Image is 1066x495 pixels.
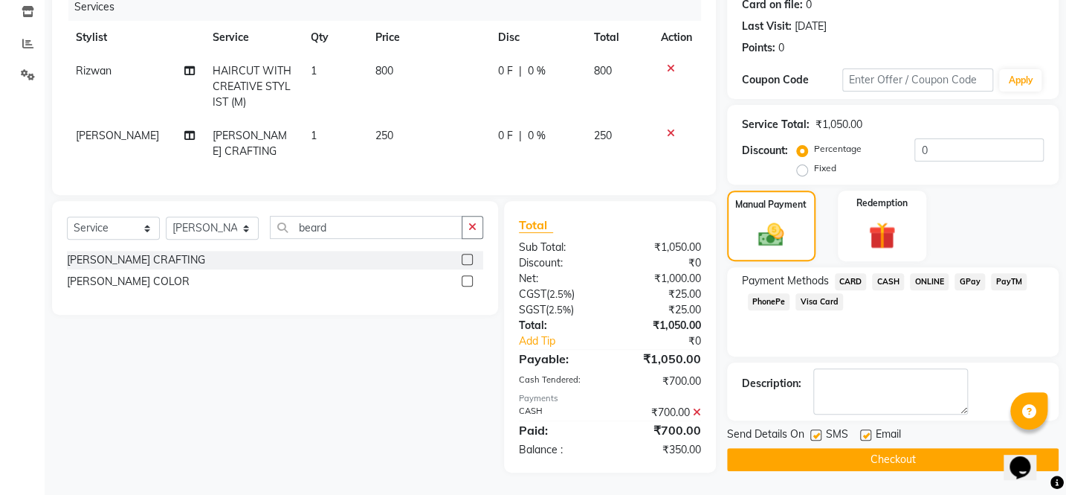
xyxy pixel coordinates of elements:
[498,128,513,144] span: 0 F
[991,273,1027,290] span: PayTM
[375,129,393,142] span: 250
[814,162,836,175] label: Fixed
[270,216,462,239] input: Search or Scan
[519,128,522,144] span: |
[742,117,810,132] div: Service Total:
[627,333,711,349] div: ₹0
[814,142,862,156] label: Percentage
[508,302,610,318] div: ( )
[528,128,546,144] span: 0 %
[610,255,711,271] div: ₹0
[508,405,610,421] div: CASH
[610,287,711,302] div: ₹25.00
[594,129,612,142] span: 250
[795,19,827,34] div: [DATE]
[727,427,804,445] span: Send Details On
[652,21,701,54] th: Action
[1004,435,1051,480] iframe: chat widget
[519,63,522,79] span: |
[835,273,867,290] span: CARD
[366,21,489,54] th: Price
[76,64,112,77] span: Rizwan
[610,405,711,421] div: ₹700.00
[999,69,1041,92] button: Apply
[67,252,205,268] div: [PERSON_NAME] CRAFTING
[549,288,572,300] span: 2.5%
[742,40,775,56] div: Points:
[610,442,711,458] div: ₹350.00
[498,63,513,79] span: 0 F
[585,21,652,54] th: Total
[519,303,546,316] span: SGST
[856,197,908,210] label: Redemption
[872,273,904,290] span: CASH
[876,427,901,445] span: Email
[742,376,801,392] div: Description:
[778,40,784,56] div: 0
[302,21,366,54] th: Qty
[610,318,711,333] div: ₹1,050.00
[727,448,1059,471] button: Checkout
[742,19,792,34] div: Last Visit:
[76,129,159,142] span: [PERSON_NAME]
[508,318,610,333] div: Total:
[508,350,610,368] div: Payable:
[610,421,711,439] div: ₹700.00
[508,255,610,271] div: Discount:
[742,72,842,88] div: Coupon Code
[508,271,610,287] div: Net:
[213,129,287,158] span: [PERSON_NAME] CRAFTING
[508,240,610,255] div: Sub Total:
[860,219,904,252] img: _gift.svg
[795,293,843,310] span: Visa Card
[508,287,610,302] div: ( )
[750,220,792,250] img: _cash.svg
[748,293,790,310] span: PhonePe
[213,64,291,109] span: HAIRCUT WITH CREATIVE STYLIST (M)
[610,302,711,318] div: ₹25.00
[610,350,711,368] div: ₹1,050.00
[735,198,807,211] label: Manual Payment
[204,21,301,54] th: Service
[519,392,701,405] div: Payments
[954,273,985,290] span: GPay
[375,64,393,77] span: 800
[742,273,829,289] span: Payment Methods
[594,64,612,77] span: 800
[742,143,788,159] div: Discount:
[610,374,711,389] div: ₹700.00
[508,374,610,389] div: Cash Tendered:
[489,21,585,54] th: Disc
[815,117,862,132] div: ₹1,050.00
[610,240,711,255] div: ₹1,050.00
[549,304,571,316] span: 2.5%
[519,217,553,233] span: Total
[610,271,711,287] div: ₹1,000.00
[508,442,610,458] div: Balance :
[842,68,993,92] input: Enter Offer / Coupon Code
[826,427,848,445] span: SMS
[67,21,204,54] th: Stylist
[910,273,949,290] span: ONLINE
[67,274,190,290] div: [PERSON_NAME] COLOR
[508,421,610,439] div: Paid:
[519,287,546,301] span: CGST
[508,333,627,349] a: Add Tip
[311,129,317,142] span: 1
[528,63,546,79] span: 0 %
[311,64,317,77] span: 1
